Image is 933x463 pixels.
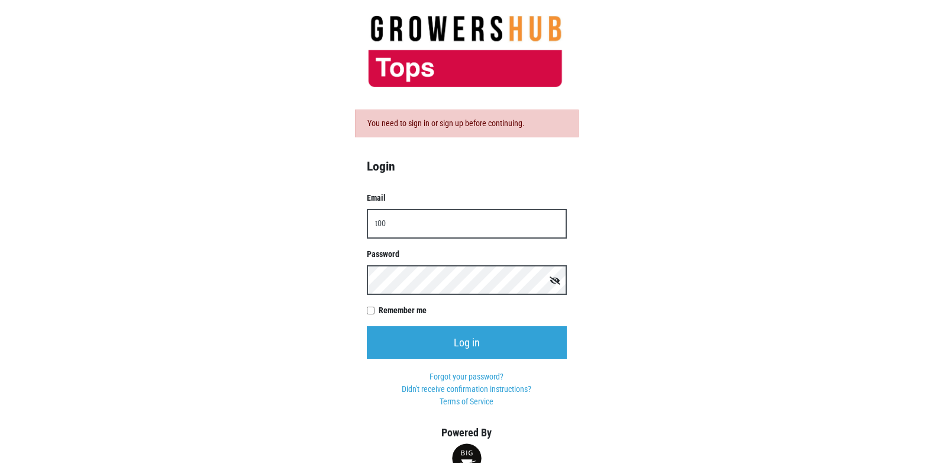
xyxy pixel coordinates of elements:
a: Didn't receive confirmation instructions? [402,384,531,394]
label: Remember me [379,304,567,317]
label: Email [367,192,567,204]
div: You need to sign in or sign up before continuing. [355,110,579,137]
a: Forgot your password? [430,372,503,381]
input: Log in [367,326,567,359]
h5: Powered By [348,426,585,439]
img: 279edf242af8f9d49a69d9d2afa010fb.png [348,15,585,88]
a: Terms of Service [440,397,493,406]
label: Password [367,248,567,261]
h4: Login [367,159,567,174]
